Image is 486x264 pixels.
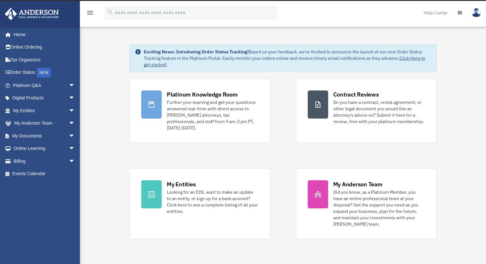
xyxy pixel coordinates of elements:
a: My Entities Looking for an EIN, want to make an update to an entity, or sign up for a bank accoun... [129,168,270,239]
a: Online Ordering [4,41,85,54]
div: Did you know, as a Platinum Member, you have an entire professional team at your disposal? Get th... [333,189,425,227]
i: menu [86,9,94,17]
img: User Pic [472,8,481,17]
a: My Anderson Team Did you know, as a Platinum Member, you have an entire professional team at your... [296,168,436,239]
a: Home [4,28,81,41]
div: Do you have a contract, rental agreement, or other legal document you would like an attorney's ad... [333,99,425,125]
i: search [107,9,114,16]
strong: Exciting News: Introducing Order Status Tracking! [144,49,249,55]
a: Digital Productsarrow_drop_down [4,92,85,105]
span: arrow_drop_down [69,92,81,105]
a: Platinum Knowledge Room Further your learning and get your questions answered real-time with dire... [129,79,270,143]
a: Contract Reviews Do you have a contract, rental agreement, or other legal document you would like... [296,79,436,143]
a: My Anderson Teamarrow_drop_down [4,117,85,130]
span: arrow_drop_down [69,104,81,117]
div: close [480,1,484,5]
span: arrow_drop_down [69,129,81,143]
div: My Anderson Team [333,180,382,188]
a: My Documentsarrow_drop_down [4,129,85,142]
a: My Entitiesarrow_drop_down [4,104,85,117]
span: arrow_drop_down [69,155,81,168]
div: My Entities [167,180,196,188]
a: Events Calendar [4,167,85,180]
a: Click Here to get started! [144,55,425,67]
span: arrow_drop_down [69,142,81,155]
div: Platinum Knowledge Room [167,90,238,98]
a: Billingarrow_drop_down [4,155,85,167]
span: arrow_drop_down [69,79,81,92]
div: Contract Reviews [333,90,379,98]
div: Based on your feedback, we're thrilled to announce the launch of our new Order Status Tracking fe... [144,49,431,68]
div: Further your learning and get your questions answered real-time with direct access to [PERSON_NAM... [167,99,258,131]
div: NEW [37,68,51,77]
a: Tax Organizers [4,53,85,66]
a: menu [86,11,94,17]
span: arrow_drop_down [69,117,81,130]
a: Online Learningarrow_drop_down [4,142,85,155]
a: Order StatusNEW [4,66,85,79]
a: Platinum Q&Aarrow_drop_down [4,79,85,92]
div: Looking for an EIN, want to make an update to an entity, or sign up for a bank account? Click her... [167,189,258,214]
img: Anderson Advisors Platinum Portal [3,8,61,20]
